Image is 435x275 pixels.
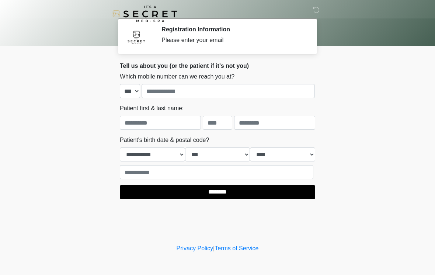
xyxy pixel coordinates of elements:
img: Agent Avatar [125,26,147,48]
h2: Tell us about you (or the patient if it's not you) [120,62,315,69]
label: Patient first & last name: [120,104,184,113]
label: Which mobile number can we reach you at? [120,72,234,81]
a: | [213,245,215,251]
label: Patient's birth date & postal code? [120,136,209,145]
img: It's A Secret Med Spa Logo [112,6,177,22]
a: Terms of Service [215,245,258,251]
div: Please enter your email [161,36,304,45]
h2: Registration Information [161,26,304,33]
a: Privacy Policy [177,245,213,251]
